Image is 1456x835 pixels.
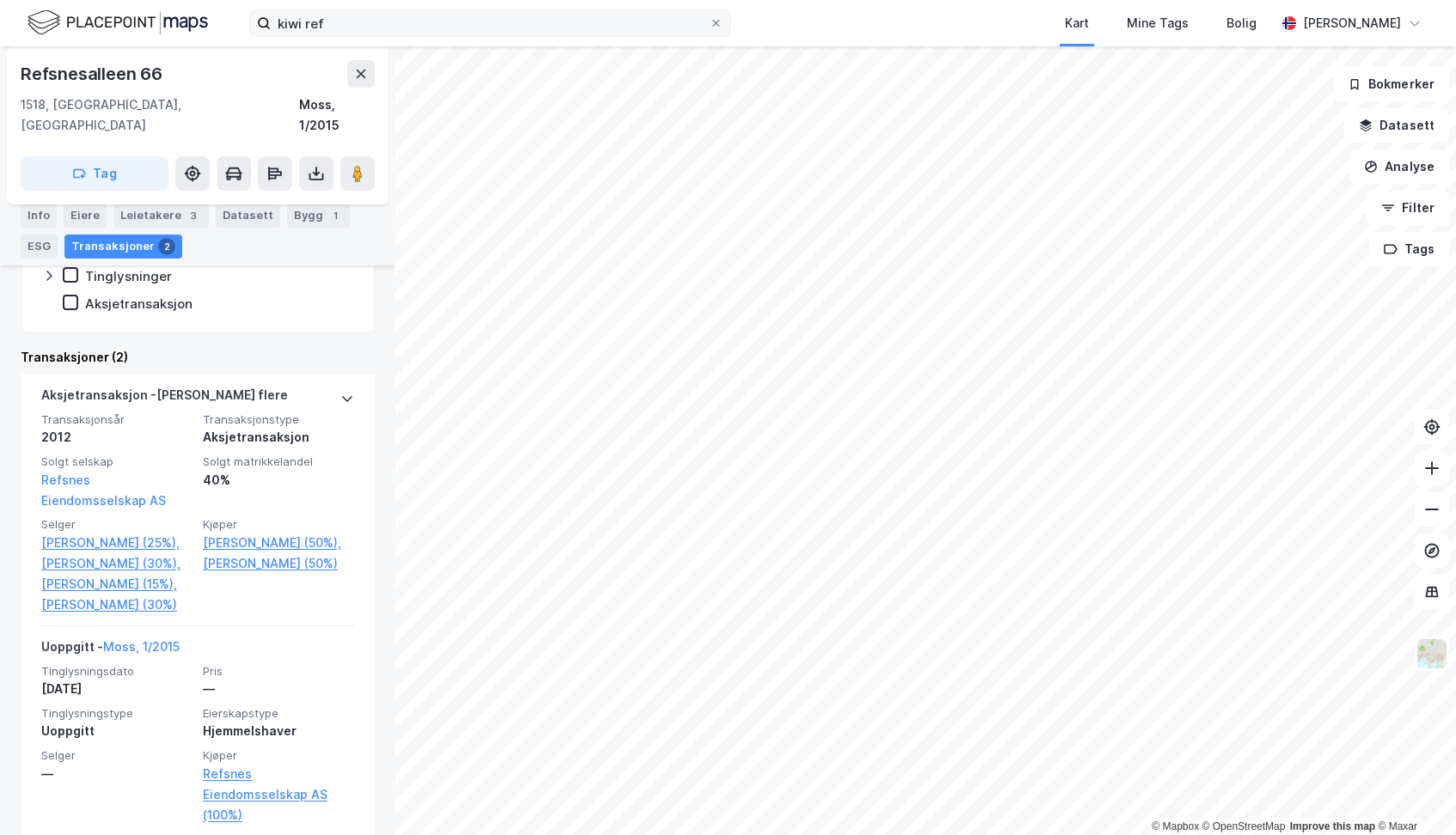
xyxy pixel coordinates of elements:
a: [PERSON_NAME] (30%) [41,594,193,615]
span: Kjøper [203,517,354,532]
img: logo.f888ab2527a4732fd821a326f86c7f29.svg [28,8,208,38]
div: Aksjetransaksjon [203,427,354,448]
div: — [203,679,354,699]
div: [DATE] [41,679,193,699]
iframe: Chat Widget [1370,753,1456,835]
a: Moss, 1/2015 [103,639,180,654]
div: Info [21,204,57,228]
a: [PERSON_NAME] (15%), [41,574,193,594]
div: Uoppgitt [41,721,193,741]
span: Transaksjonsår [41,412,193,427]
div: 3 [185,207,202,224]
div: Eiere [64,204,107,228]
span: Tinglysningsdato [41,664,193,679]
button: Tag [21,156,168,191]
div: 2 [158,238,175,255]
button: Bokmerker [1333,67,1449,101]
div: ESG [21,235,58,259]
div: Bygg [287,204,351,228]
span: Eierskapstype [203,706,354,721]
a: Improve this map [1290,820,1375,832]
div: Transaksjoner (2) [21,347,375,368]
span: Tinglysningstype [41,706,193,721]
a: Refsnes Eiendomsselskap AS [41,472,166,508]
div: 1 [327,207,344,224]
button: Filter [1367,191,1449,225]
div: Tinglysninger [85,268,172,284]
div: [PERSON_NAME] [1303,13,1401,34]
div: Aksjetransaksjon - [PERSON_NAME] flere [41,385,288,412]
div: Uoppgitt - [41,637,180,664]
span: Solgt selskap [41,454,193,469]
a: [PERSON_NAME] (50%) [203,553,354,574]
div: 1518, [GEOGRAPHIC_DATA], [GEOGRAPHIC_DATA] [21,94,299,136]
div: — [41,764,193,784]
a: [PERSON_NAME] (25%), [41,533,193,553]
div: Kart [1065,13,1089,34]
div: Kontrollprogram for chat [1370,753,1456,835]
span: Transaksjonstype [203,412,354,427]
a: [PERSON_NAME] (30%), [41,553,193,574]
div: Aksjetransaksjon [85,296,193,312]
a: Refsnes Eiendomsselskap AS (100%) [203,764,354,826]
div: Transaksjoner [64,235,182,259]
a: Mapbox [1152,820,1199,832]
div: Mine Tags [1127,13,1189,34]
div: 2012 [41,427,193,448]
a: [PERSON_NAME] (50%), [203,533,354,553]
button: Tags [1369,232,1449,266]
input: Søk på adresse, matrikkel, gårdeiere, leietakere eller personer [271,10,709,36]
div: Hjemmelshaver [203,721,354,741]
span: Selger [41,517,193,532]
div: Refsnesalleen 66 [21,60,166,88]
a: OpenStreetMap [1202,820,1286,832]
span: Selger [41,748,193,763]
span: Solgt matrikkelandel [203,454,354,469]
div: Moss, 1/2015 [299,94,375,136]
button: Datasett [1344,108,1449,143]
img: Z [1416,637,1448,670]
div: 40% [203,470,354,491]
div: Leietakere [113,204,209,228]
span: Pris [203,664,354,679]
div: Datasett [216,204,280,228]
div: Bolig [1227,13,1257,34]
button: Analyse [1349,149,1449,184]
span: Kjøper [203,748,354,763]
